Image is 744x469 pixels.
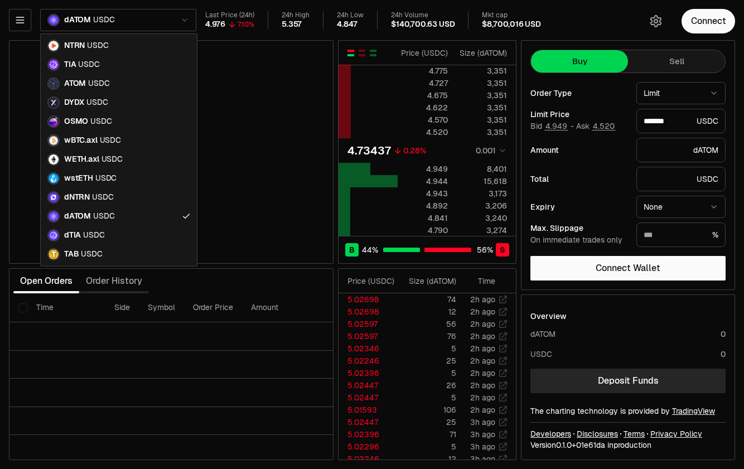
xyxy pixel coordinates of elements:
[49,79,59,89] img: ATOM Logo
[64,98,84,108] span: DYDX
[49,230,59,240] img: dTIA Logo
[87,41,108,51] span: USDC
[86,98,108,108] span: USDC
[49,211,59,221] img: dATOM Logo
[81,249,102,259] span: USDC
[92,192,113,202] span: USDC
[64,41,85,51] span: NTRN
[49,249,59,259] img: TAB Logo
[93,211,114,221] span: USDC
[83,230,104,240] span: USDC
[49,60,59,70] img: TIA Logo
[78,60,99,70] span: USDC
[100,136,121,146] span: USDC
[49,192,59,202] img: dNTRN Logo
[64,136,98,146] span: wBTC.axl
[49,136,59,146] img: wBTC.axl Logo
[64,173,93,183] span: wstETH
[49,98,59,108] img: DYDX Logo
[64,154,99,165] span: WETH.axl
[64,79,86,89] span: ATOM
[64,249,79,259] span: TAB
[49,154,59,165] img: WETH.axl Logo
[64,117,88,127] span: OSMO
[49,117,59,127] img: OSMO Logo
[64,60,76,70] span: TIA
[49,41,59,51] img: NTRN Logo
[64,211,91,221] span: dATOM
[88,79,109,89] span: USDC
[95,173,117,183] span: USDC
[90,117,112,127] span: USDC
[49,173,59,183] img: wstETH Logo
[64,230,81,240] span: dTIA
[102,154,123,165] span: USDC
[64,192,90,202] span: dNTRN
